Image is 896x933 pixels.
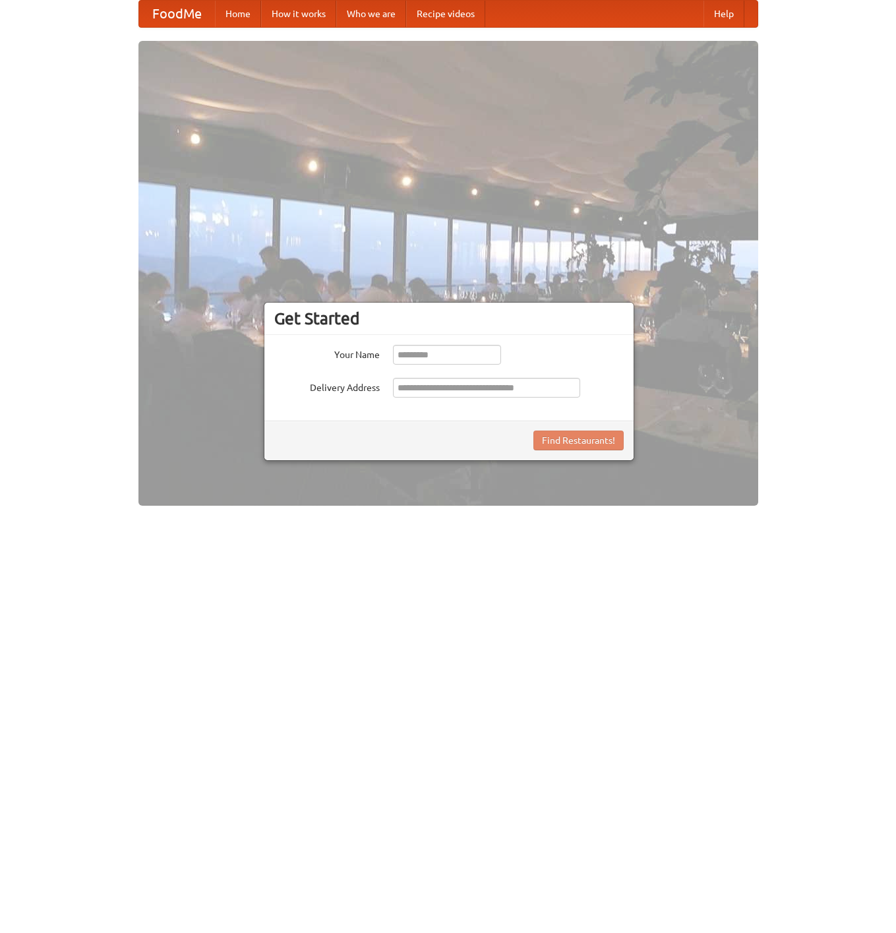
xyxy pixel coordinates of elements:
[274,345,380,361] label: Your Name
[215,1,261,27] a: Home
[261,1,336,27] a: How it works
[533,431,624,450] button: Find Restaurants!
[139,1,215,27] a: FoodMe
[336,1,406,27] a: Who we are
[406,1,485,27] a: Recipe videos
[274,378,380,394] label: Delivery Address
[703,1,744,27] a: Help
[274,309,624,328] h3: Get Started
